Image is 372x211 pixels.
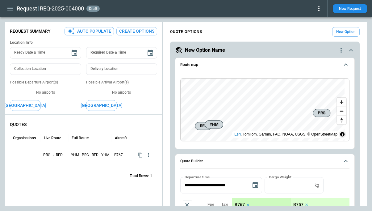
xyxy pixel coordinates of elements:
summary: Toggle attribution [339,131,346,138]
div: , TomTom, Garmin, FAO, NOAA, USGS, © OpenStreetMap [234,131,337,137]
h4: QUOTE OPTIONS [170,30,202,33]
div: Organisations [13,136,36,140]
div: Route map [180,78,349,142]
button: Zoom out [337,107,346,116]
div: quote-option-actions [337,47,345,54]
p: Possible Arrival Airport(s) [86,80,157,85]
p: Total Rows: [130,173,149,179]
p: B767 [114,152,134,158]
span: PRG [316,110,328,116]
p: B767 [235,202,245,207]
button: Choose date [144,47,157,59]
button: Create Options [116,27,157,35]
label: Departure time [185,174,210,180]
button: New Option Namequote-option-actions [175,47,355,54]
button: Choose date, selected date is Oct 2, 2025 [249,179,261,191]
a: Esri [234,132,241,136]
p: YHM - PRG - RFD - YHM [71,152,109,158]
p: Taxi [221,202,228,207]
div: Full Route [72,136,89,140]
button: Quote Builder [180,154,349,168]
button: [GEOGRAPHIC_DATA] [86,100,117,111]
span: YHM [207,121,220,128]
p: No airports [86,90,157,95]
p: Type [206,202,214,207]
h6: Quote Builder [180,159,203,163]
p: 1 [150,173,152,179]
button: Choose date [68,47,81,59]
p: Request Summary [10,29,51,34]
button: Zoom in [337,98,346,107]
p: kg [315,183,319,188]
button: Route map [180,58,349,72]
p: No airports [10,90,81,95]
div: Aircraft [115,136,127,140]
button: Auto Populate [65,27,114,35]
span: Aircraft selection [183,200,192,209]
h6: Location Info [10,40,157,45]
h5: New Option Name [185,47,225,54]
button: New Request [333,4,367,13]
canvas: Map [181,79,345,141]
div: Live Route [44,136,61,140]
h1: Request [17,5,37,12]
span: draft [88,6,98,11]
p: Possible Departure Airport(s) [10,80,81,85]
button: Copy quote content [136,151,144,159]
p: PRG → RFD [43,152,66,158]
label: Cargo Weight [269,174,291,180]
span: RFD [198,123,209,129]
button: Reset bearing to north [337,116,346,124]
h2: REQ-2025-004000 [40,5,84,12]
p: B757 [293,202,303,207]
h6: Route map [180,63,198,67]
p: QUOTES [10,122,157,127]
button: [GEOGRAPHIC_DATA] [10,100,41,111]
button: New Option [332,27,360,37]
